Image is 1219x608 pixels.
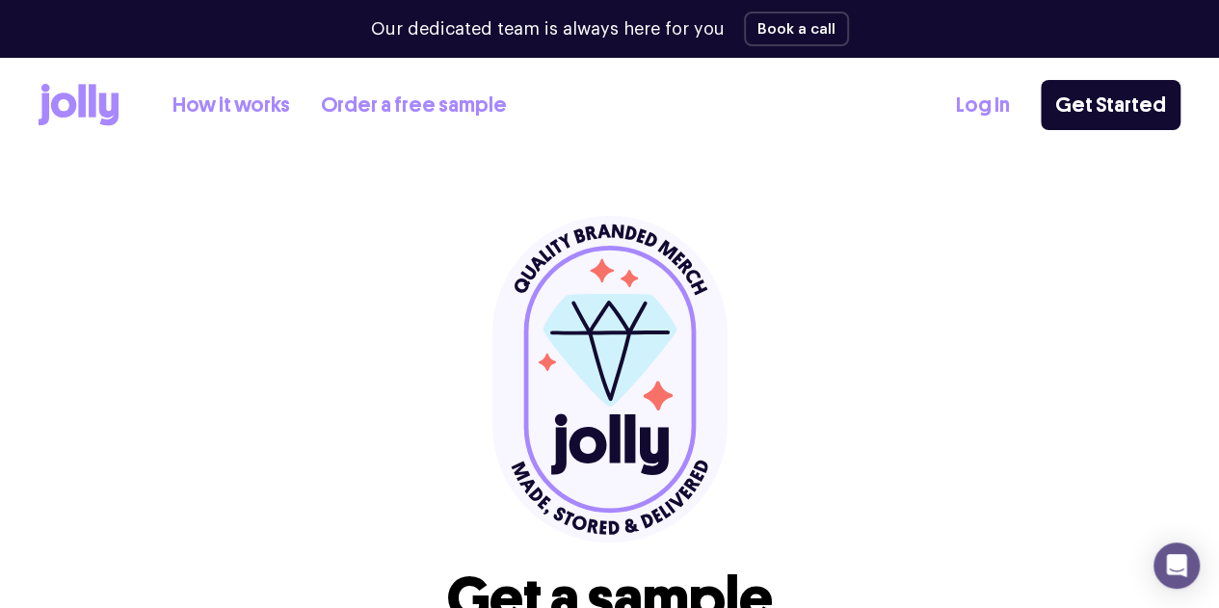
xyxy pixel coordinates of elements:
div: Open Intercom Messenger [1153,542,1200,589]
a: Log In [956,90,1010,121]
button: Book a call [744,12,849,46]
a: How it works [172,90,290,121]
p: Our dedicated team is always here for you [371,16,725,42]
a: Get Started [1041,80,1180,130]
a: Order a free sample [321,90,507,121]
